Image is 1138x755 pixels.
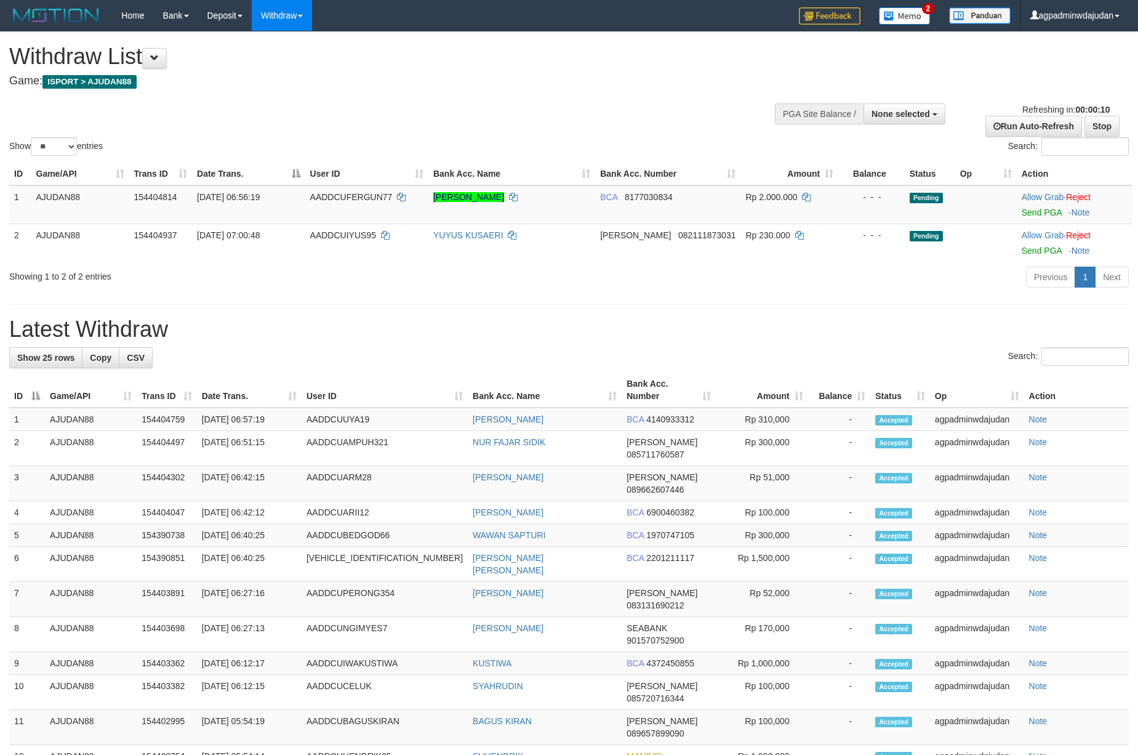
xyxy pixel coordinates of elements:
[197,466,302,501] td: [DATE] 06:42:15
[9,75,747,87] h4: Game:
[9,675,45,710] td: 10
[302,582,468,617] td: AADDCUPERONG354
[302,431,468,466] td: AADDCUAMPUH321
[955,163,1017,185] th: Op: activate to sort column ascending
[627,729,684,738] span: Copy 089657899090 to clipboard
[627,553,644,563] span: BCA
[985,116,1082,137] a: Run Auto-Refresh
[808,652,871,675] td: -
[1029,681,1048,691] a: Note
[627,507,644,517] span: BCA
[1029,588,1048,598] a: Note
[1029,530,1048,540] a: Note
[716,373,808,408] th: Amount: activate to sort column ascending
[9,652,45,675] td: 9
[17,353,74,363] span: Show 25 rows
[9,6,103,25] img: MOTION_logo.png
[197,192,260,202] span: [DATE] 06:56:19
[808,431,871,466] td: -
[930,710,1024,745] td: agpadminwdajudan
[31,224,129,262] td: AJUDAN88
[473,437,545,447] a: NUR FAJAR SIDIK
[9,137,103,156] label: Show entries
[302,466,468,501] td: AADDCUARM28
[137,547,196,582] td: 154390851
[197,582,302,617] td: [DATE] 06:27:16
[595,163,740,185] th: Bank Acc. Number: activate to sort column ascending
[716,524,808,547] td: Rp 300,000
[1066,192,1091,202] a: Reject
[625,192,673,202] span: Copy 8177030834 to clipboard
[1008,137,1129,156] label: Search:
[1072,208,1090,217] a: Note
[627,623,667,633] span: SEABANK
[473,681,523,691] a: SYAHRUDIN
[843,191,900,203] div: - - -
[627,658,644,668] span: BCA
[1029,414,1048,424] a: Note
[137,501,196,524] td: 154404047
[716,431,808,466] td: Rp 300,000
[473,623,543,633] a: [PERSON_NAME]
[627,716,697,726] span: [PERSON_NAME]
[119,347,153,368] a: CSV
[137,582,196,617] td: 154403891
[31,163,129,185] th: Game/API: activate to sort column ascending
[1072,246,1090,256] a: Note
[1075,267,1096,288] a: 1
[197,501,302,524] td: [DATE] 06:42:12
[646,530,694,540] span: Copy 1970747105 to clipboard
[45,547,137,582] td: AJUDAN88
[600,230,671,240] span: [PERSON_NAME]
[137,617,196,652] td: 154403698
[799,7,860,25] img: Feedback.jpg
[875,531,912,541] span: Accepted
[45,652,137,675] td: AJUDAN88
[879,7,931,25] img: Button%20Memo.svg
[9,373,45,408] th: ID: activate to sort column descending
[302,710,468,745] td: AADDCUBAGUSKIRAN
[473,716,532,726] a: BAGUS KIRAN
[843,229,900,241] div: - - -
[808,466,871,501] td: -
[9,617,45,652] td: 8
[302,524,468,547] td: AADDCUBEDGOD66
[90,353,111,363] span: Copy
[716,675,808,710] td: Rp 100,000
[1095,267,1129,288] a: Next
[45,431,137,466] td: AJUDAN88
[1026,267,1075,288] a: Previous
[45,408,137,431] td: AJUDAN88
[930,617,1024,652] td: agpadminwdajudan
[9,44,747,69] h1: Withdraw List
[473,588,543,598] a: [PERSON_NAME]
[473,507,543,517] a: [PERSON_NAME]
[1041,137,1129,156] input: Search:
[910,231,943,241] span: Pending
[473,530,545,540] a: WAWAN SAPTURI
[930,501,1024,524] td: agpadminwdajudan
[302,408,468,431] td: AADDCUUYA19
[137,466,196,501] td: 154404302
[1022,230,1064,240] a: Allow Grab
[622,373,716,408] th: Bank Acc. Number: activate to sort column ascending
[1029,553,1048,563] a: Note
[627,485,684,495] span: Copy 089662607446 to clipboard
[1022,208,1062,217] a: Send PGA
[716,582,808,617] td: Rp 52,000
[302,373,468,408] th: User ID: activate to sort column ascending
[45,466,137,501] td: AJUDAN88
[134,192,177,202] span: 154404814
[433,192,504,202] a: [PERSON_NAME]
[197,230,260,240] span: [DATE] 07:00:48
[1029,507,1048,517] a: Note
[197,408,302,431] td: [DATE] 06:57:19
[9,224,31,262] td: 2
[627,636,684,645] span: Copy 901570752900 to clipboard
[1029,658,1048,668] a: Note
[930,466,1024,501] td: agpadminwdajudan
[9,431,45,466] td: 2
[433,230,503,240] a: YUYUS KUSAERI
[9,547,45,582] td: 6
[197,617,302,652] td: [DATE] 06:27:13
